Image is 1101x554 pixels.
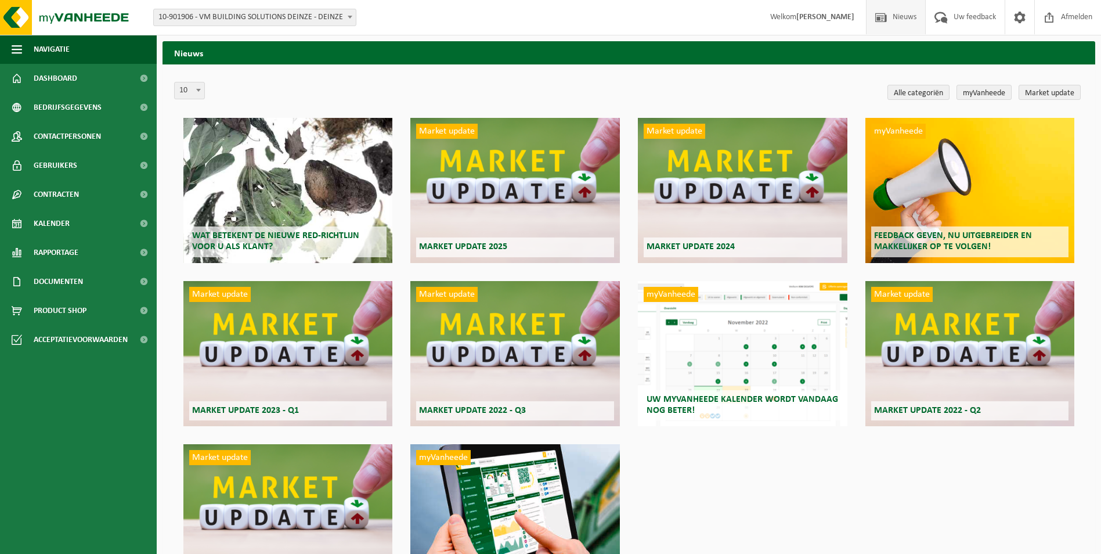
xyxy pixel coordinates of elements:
[410,281,619,426] a: Market update Market update 2022 - Q3
[644,124,705,139] span: Market update
[175,82,204,99] span: 10
[192,406,299,415] span: Market update 2023 - Q1
[956,85,1012,100] a: myVanheede
[416,124,478,139] span: Market update
[34,93,102,122] span: Bedrijfsgegevens
[163,41,1095,64] h2: Nieuws
[34,267,83,296] span: Documenten
[874,231,1032,251] span: Feedback geven, nu uitgebreider en makkelijker op te volgen!
[647,395,838,415] span: Uw myVanheede kalender wordt vandaag nog beter!
[871,124,926,139] span: myVanheede
[183,118,392,263] a: Wat betekent de nieuwe RED-richtlijn voor u als klant?
[644,287,698,302] span: myVanheede
[419,242,507,251] span: Market update 2025
[416,287,478,302] span: Market update
[183,281,392,426] a: Market update Market update 2023 - Q1
[34,209,70,238] span: Kalender
[189,287,251,302] span: Market update
[34,151,77,180] span: Gebruikers
[34,35,70,64] span: Navigatie
[153,9,356,26] span: 10-901906 - VM BUILDING SOLUTIONS DEINZE - DEINZE
[647,242,735,251] span: Market update 2024
[874,406,981,415] span: Market update 2022 - Q2
[887,85,950,100] a: Alle categoriën
[34,180,79,209] span: Contracten
[865,281,1074,426] a: Market update Market update 2022 - Q2
[796,13,854,21] strong: [PERSON_NAME]
[638,281,847,426] a: myVanheede Uw myVanheede kalender wordt vandaag nog beter!
[410,118,619,263] a: Market update Market update 2025
[416,450,471,465] span: myVanheede
[34,122,101,151] span: Contactpersonen
[34,238,78,267] span: Rapportage
[174,82,205,99] span: 10
[34,296,86,325] span: Product Shop
[871,287,933,302] span: Market update
[638,118,847,263] a: Market update Market update 2024
[865,118,1074,263] a: myVanheede Feedback geven, nu uitgebreider en makkelijker op te volgen!
[192,231,359,251] span: Wat betekent de nieuwe RED-richtlijn voor u als klant?
[34,325,128,354] span: Acceptatievoorwaarden
[34,64,77,93] span: Dashboard
[189,450,251,465] span: Market update
[1019,85,1081,100] a: Market update
[154,9,356,26] span: 10-901906 - VM BUILDING SOLUTIONS DEINZE - DEINZE
[419,406,526,415] span: Market update 2022 - Q3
